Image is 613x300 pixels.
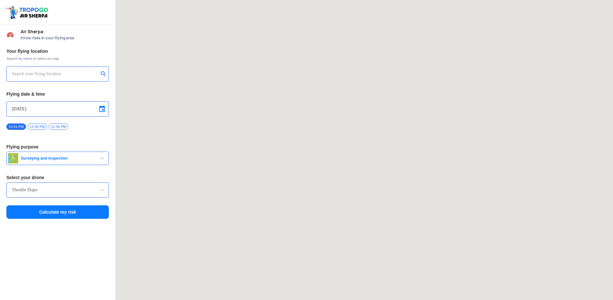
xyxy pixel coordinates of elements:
img: Risk Scores [6,31,14,38]
img: survey.png [8,153,18,163]
img: ic_tgdronemaps.svg [5,5,50,20]
span: 11:00 PM [28,123,47,130]
span: Search by name or select on map [6,56,109,61]
h3: Select your drone [6,175,109,180]
button: Surveying and Inspection [6,152,109,165]
button: Calculate my risk [6,205,109,219]
span: Air Sherpa [20,29,109,34]
input: Search your flying location [12,70,99,78]
h3: Flying purpose [6,145,109,149]
input: Search by name or Brand [12,186,103,194]
span: Surveying and Inspection [18,156,98,161]
h3: Your flying location [6,49,109,53]
span: 10:41 PM [6,123,26,130]
input: Select Date [12,105,103,113]
span: 11:30 PM [49,123,68,130]
h3: Flying date & time [6,92,109,96]
span: Know risks in your flying area [20,36,109,41]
